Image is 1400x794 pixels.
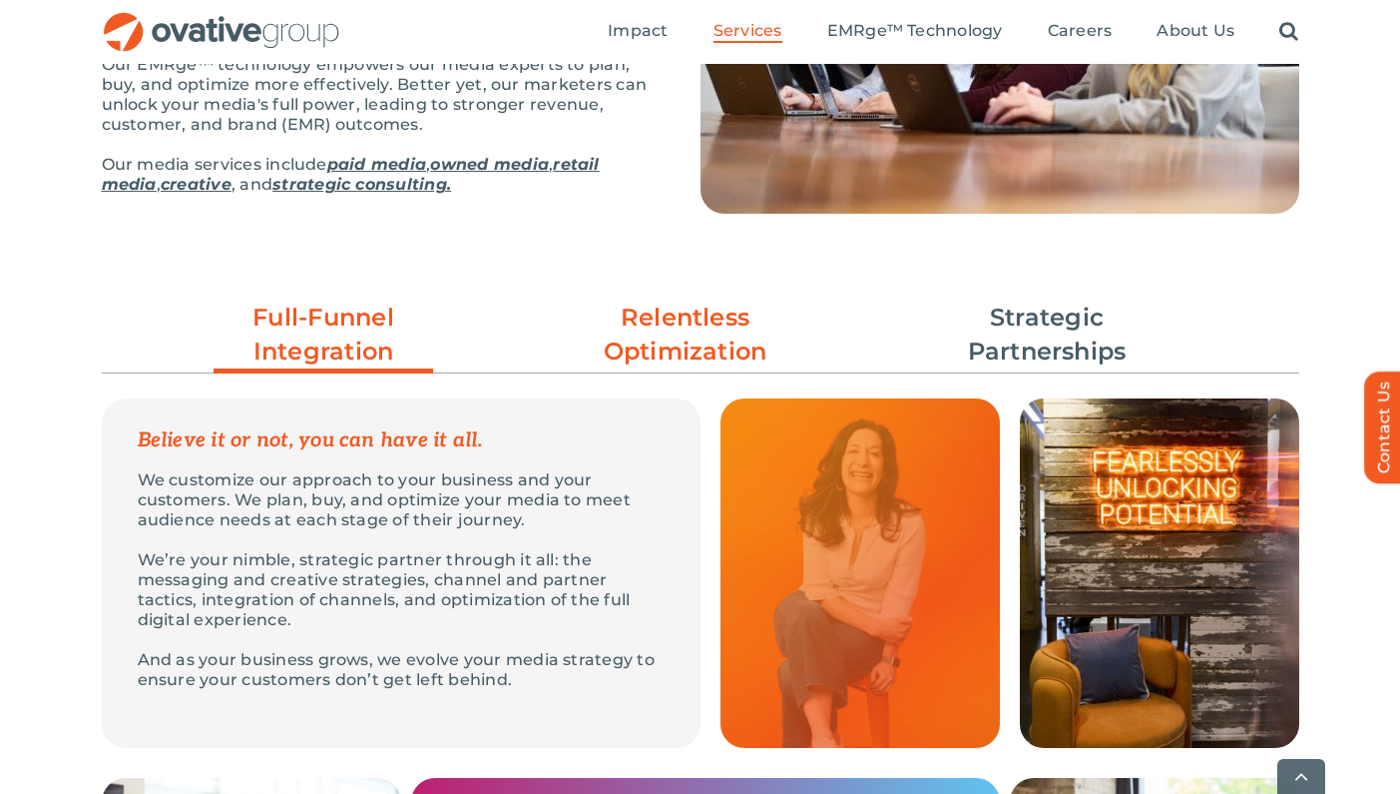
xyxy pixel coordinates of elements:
[214,301,433,379] a: Full-Funnel Integration
[430,155,549,174] a: owned media
[272,175,451,194] a: strategic consulting.
[1157,21,1234,41] span: About Us
[138,650,665,690] p: And as your business grows, we evolve your media strategy to ensure your customers don’t get left...
[102,55,651,135] p: Our EMRge™ technology empowers our media experts to plan, buy, and optimize more effectively. Bet...
[102,10,341,29] a: OG_Full_horizontal_RGB
[937,301,1157,369] a: Strategic Partnerships
[102,291,1299,379] ul: Post Filters
[102,155,600,194] a: retail media
[827,21,1003,41] span: EMRge™ Technology
[1157,21,1234,43] a: About Us
[1020,398,1299,748] img: Media – Grid 1
[608,21,668,41] span: Impact
[138,470,665,530] p: We customize our approach to your business and your customers. We plan, buy, and optimize your me...
[138,550,665,630] p: We’re your nimble, strategic partner through it all: the messaging and creative strategies, chann...
[713,21,782,43] a: Services
[1279,21,1298,43] a: Search
[161,175,232,194] a: creative
[827,21,1003,43] a: EMRge™ Technology
[327,155,426,174] a: paid media
[608,21,668,43] a: Impact
[720,398,1000,748] img: Media – Grid Quote 1
[713,21,782,41] span: Services
[102,155,651,195] p: Our media services include , , , , and
[576,301,795,369] a: Relentless Optimization
[1048,21,1113,43] a: Careers
[1048,21,1113,41] span: Careers
[138,430,665,450] p: Believe it or not, you can have it all.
